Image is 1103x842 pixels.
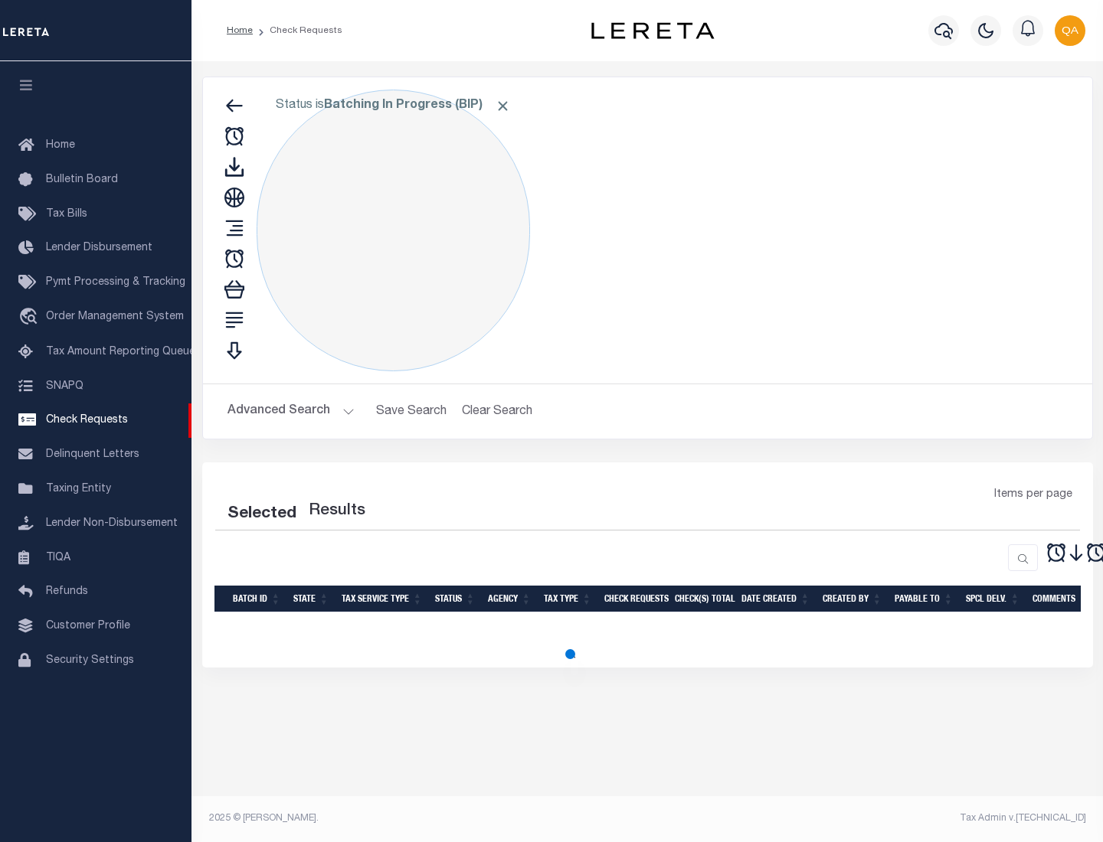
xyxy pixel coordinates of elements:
[46,586,88,597] span: Refunds
[18,308,43,328] i: travel_explore
[309,499,365,524] label: Results
[46,655,134,666] span: Security Settings
[591,22,714,39] img: logo-dark.svg
[46,277,185,288] span: Pymt Processing & Tracking
[960,586,1026,612] th: Spcl Delv.
[335,586,429,612] th: Tax Service Type
[735,586,817,612] th: Date Created
[817,586,889,612] th: Created By
[1055,15,1085,46] img: svg+xml;base64,PHN2ZyB4bWxucz0iaHR0cDovL3d3dy53My5vcmcvMjAwMC9zdmciIHBvaW50ZXItZXZlbnRzPSJub25lIi...
[46,347,195,357] span: Tax Amount Reporting Queue
[227,397,355,426] button: Advanced Search
[46,518,178,529] span: Lender Non-Disbursement
[482,586,538,612] th: Agency
[46,209,87,220] span: Tax Bills
[253,24,342,38] li: Check Requests
[227,502,296,527] div: Selected
[46,415,128,426] span: Check Requests
[46,484,111,494] span: Taxing Entity
[198,811,648,825] div: 2025 © [PERSON_NAME].
[227,586,287,612] th: Batch Id
[495,98,511,114] span: Click to Remove
[46,175,118,185] span: Bulletin Board
[538,586,598,612] th: Tax Type
[324,100,511,112] b: Batching In Progress (BIP)
[659,811,1086,825] div: Tax Admin v.[TECHNICAL_ID]
[257,90,530,371] div: Click to Edit
[46,552,70,563] span: TIQA
[46,312,184,322] span: Order Management System
[46,380,83,391] span: SNAPQ
[429,586,482,612] th: Status
[46,140,75,151] span: Home
[46,243,152,253] span: Lender Disbursement
[456,397,539,426] button: Clear Search
[669,586,735,612] th: Check(s) Total
[46,449,139,460] span: Delinquent Letters
[227,26,253,35] a: Home
[367,397,456,426] button: Save Search
[287,586,335,612] th: State
[598,586,669,612] th: Check Requests
[994,487,1072,504] span: Items per page
[889,586,960,612] th: Payable To
[46,621,130,631] span: Customer Profile
[1026,586,1095,612] th: Comments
